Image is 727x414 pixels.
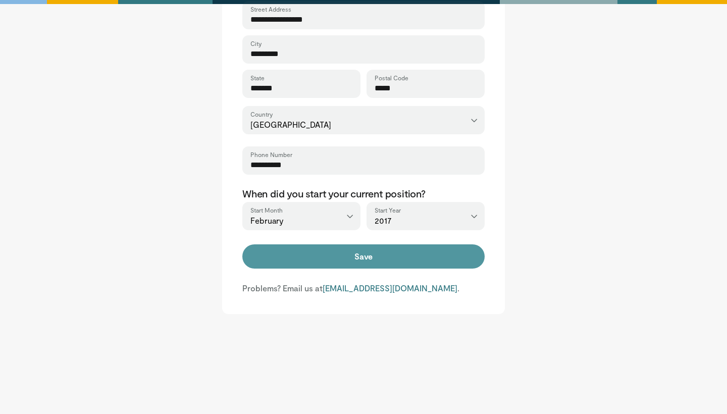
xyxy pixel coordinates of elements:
[250,74,265,82] label: State
[242,283,485,294] p: Problems? Email us at .
[242,187,485,200] p: When did you start your current position?
[323,283,457,293] a: [EMAIL_ADDRESS][DOMAIN_NAME]
[250,150,292,159] label: Phone Number
[242,244,485,269] button: Save
[250,39,262,47] label: City
[250,5,291,13] label: Street Address
[375,74,408,82] label: Postal Code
